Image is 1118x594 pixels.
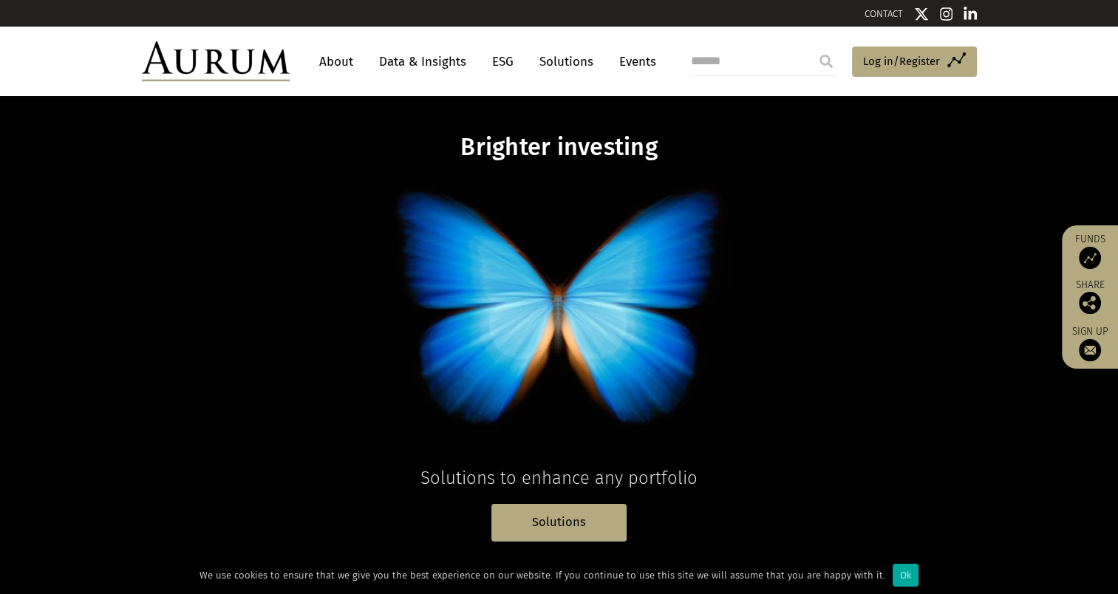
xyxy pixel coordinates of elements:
a: About [312,48,361,75]
img: Sign up to our newsletter [1079,339,1101,361]
div: Share [1069,280,1111,314]
a: Events [612,48,656,75]
a: Log in/Register [852,47,977,78]
h1: Brighter investing [274,133,845,162]
input: Submit [811,47,841,76]
img: Linkedin icon [964,7,977,21]
img: Access Funds [1079,247,1101,269]
img: Instagram icon [940,7,953,21]
img: Aurum [142,41,290,81]
span: Log in/Register [863,52,940,70]
div: Ok [893,564,918,587]
a: Data & Insights [372,48,474,75]
a: Solutions [491,504,627,542]
span: Solutions to enhance any portfolio [420,468,698,488]
img: Share this post [1079,292,1101,314]
img: Twitter icon [914,7,929,21]
a: ESG [485,48,521,75]
a: Solutions [532,48,601,75]
a: CONTACT [865,8,903,19]
a: Funds [1069,233,1111,269]
a: Sign up [1069,325,1111,361]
